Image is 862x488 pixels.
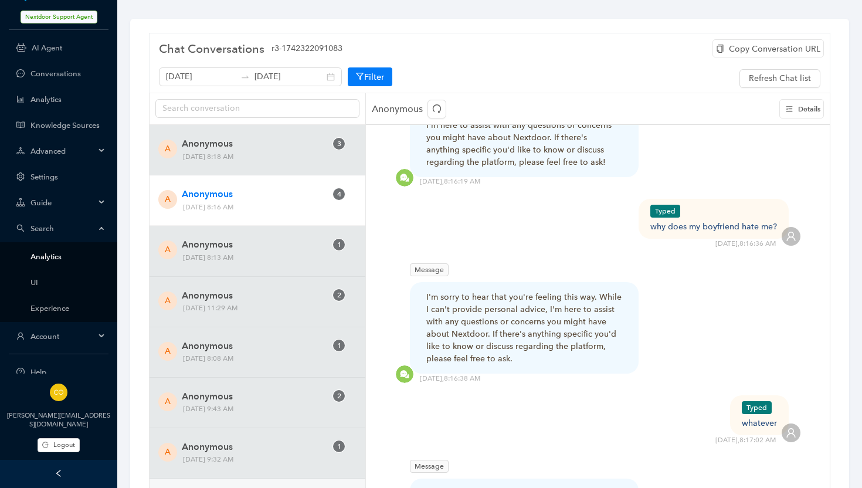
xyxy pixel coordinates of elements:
[786,106,793,113] span: menu-fold
[38,438,80,452] button: Logout
[30,304,106,313] a: Experience
[420,374,480,384] div: [DATE] , 8:16:38 AM
[30,147,95,155] span: Advanced
[30,198,95,207] span: Guide
[712,39,824,57] div: Copy Conversation URL
[179,252,308,264] span: [DATE] 8:13 AM
[16,332,25,340] span: user
[272,42,342,55] span: r3-1742322091083
[21,11,97,23] span: Nextdoor Support Agent
[333,239,345,250] sup: 1
[337,240,341,249] span: 1
[742,401,772,414] span: Typed
[30,224,95,233] span: Search
[165,345,171,358] span: A
[30,95,106,104] a: Analytics
[240,72,250,82] span: swap-right
[337,140,341,148] span: 3
[16,224,25,232] span: search
[30,69,106,78] a: Conversations
[179,353,308,365] span: [DATE] 8:08 AM
[798,104,820,113] span: Details
[749,72,811,85] span: Refresh Chat list
[333,340,345,351] sup: 1
[333,390,345,402] sup: 2
[254,70,324,83] input: End date
[333,138,345,150] sup: 3
[165,143,171,155] span: A
[30,332,95,341] span: Account
[159,39,264,58] span: Chat Conversations
[410,460,449,473] span: Message
[240,72,250,82] span: to
[179,302,308,314] span: [DATE] 11:29 AM
[372,100,451,118] p: Anonymous
[182,238,326,252] span: Anonymous
[396,365,413,383] img: chatbot-icon-V2-green.svg
[179,403,308,415] span: [DATE] 9:43 AM
[32,43,106,52] a: AI Agent
[739,69,820,88] button: Refresh Chat list
[410,263,449,276] span: Message
[337,392,341,400] span: 2
[165,193,171,206] span: A
[30,368,106,377] span: Help
[42,442,49,448] span: logout
[30,252,106,261] a: Analytics
[337,341,341,350] span: 1
[742,417,777,429] div: whatever
[786,231,796,242] span: user
[165,395,171,408] span: A
[165,294,171,307] span: A
[420,177,480,187] div: [DATE] , 8:16:19 AM
[716,45,724,53] span: copy
[30,172,106,181] a: Settings
[432,104,442,113] span: redo
[786,428,796,438] span: user
[426,291,622,365] p: I'm sorry to hear that you're feeling this way. While I can't provide personal advice, I'm here t...
[333,289,345,301] sup: 2
[16,147,25,155] span: deployment-unit
[182,389,326,404] span: Anonymous
[16,368,25,376] span: question-circle
[182,339,326,353] span: Anonymous
[333,440,345,452] sup: 1
[337,442,341,450] span: 1
[715,239,776,249] div: [DATE] , 8:16:36 AM
[165,446,171,459] span: A
[30,278,106,287] a: UI
[426,119,622,168] p: I'm here to assist with any questions or concerns you might have about Nextdoor. If there's anyth...
[50,384,67,401] img: 9bd6fc8dc59eafe68b94aecc33e6c356
[650,221,777,233] div: why does my boyfriend hate me?
[182,187,326,201] span: Anonymous
[337,190,341,198] span: 4
[348,67,392,86] button: Filter
[166,70,236,83] input: Start date
[179,453,308,466] span: [DATE] 9:32 AM
[333,188,345,200] sup: 4
[650,205,680,218] span: Typed
[165,243,171,256] span: A
[337,291,341,299] span: 2
[182,289,326,303] span: Anonymous
[182,440,326,454] span: Anonymous
[162,102,343,115] input: Search conversation
[179,201,308,213] span: [DATE] 8:16 AM
[182,137,326,151] span: Anonymous
[179,151,308,163] span: [DATE] 8:18 AM
[53,440,75,450] span: Logout
[396,169,413,187] img: chatbot-icon-V2-green.svg
[30,121,106,130] a: Knowledge Sources
[715,435,776,445] div: [DATE] , 8:17:02 AM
